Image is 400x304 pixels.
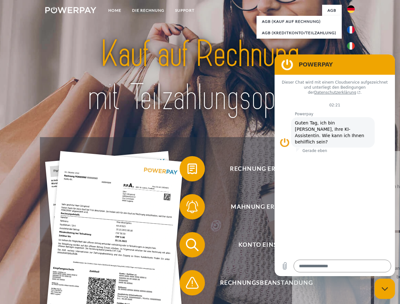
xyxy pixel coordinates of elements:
img: qb_search.svg [184,237,200,253]
span: Konto einsehen [189,232,344,257]
span: Rechnung erhalten? [189,156,344,181]
button: Mahnung erhalten? [180,194,344,219]
img: logo-powerpay-white.svg [45,7,96,13]
img: title-powerpay_de.svg [60,30,340,121]
button: Rechnungsbeanstandung [180,270,344,295]
a: agb [322,5,342,16]
iframe: Messaging-Fenster [275,54,395,276]
img: it [347,42,355,50]
img: fr [347,26,355,34]
a: AGB (Kreditkonto/Teilzahlung) [257,27,342,39]
span: Mahnung erhalten? [189,194,344,219]
img: qb_bell.svg [184,199,200,215]
img: qb_warning.svg [184,275,200,291]
button: Rechnung erhalten? [180,156,344,181]
img: de [347,5,355,13]
a: SUPPORT [170,5,200,16]
img: qb_bill.svg [184,161,200,177]
a: AGB (Kauf auf Rechnung) [257,16,342,27]
iframe: Schaltfläche zum Öffnen des Messaging-Fensters; Konversation läuft [375,279,395,299]
a: Home [103,5,127,16]
button: Konto einsehen [180,232,344,257]
span: Rechnungsbeanstandung [189,270,344,295]
a: DIE RECHNUNG [127,5,170,16]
